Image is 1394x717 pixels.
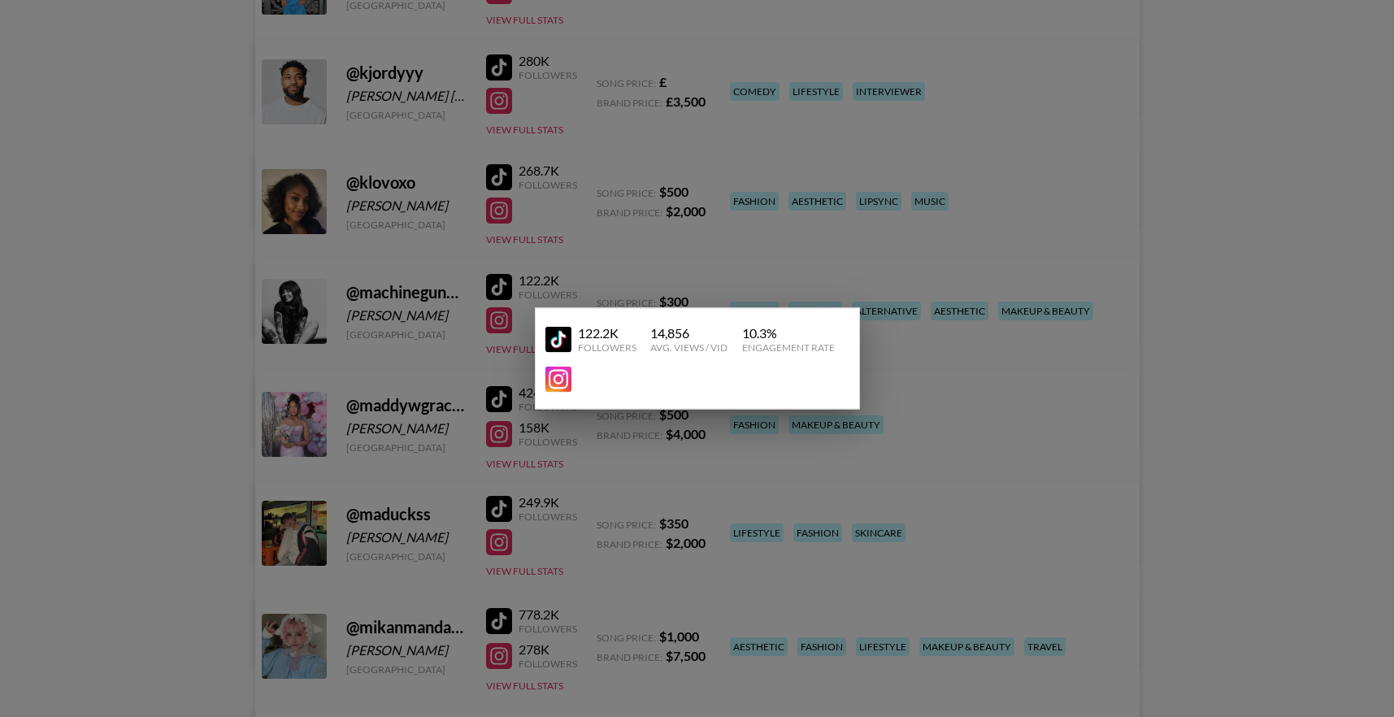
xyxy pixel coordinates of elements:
div: Avg. Views / Vid [650,341,727,354]
div: 14,856 [650,325,727,341]
div: Engagement Rate [742,341,835,354]
img: YouTube [545,367,571,393]
img: YouTube [545,326,571,352]
div: 122.2K [578,325,636,341]
div: 10.3 % [742,325,835,341]
div: Followers [578,341,636,354]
